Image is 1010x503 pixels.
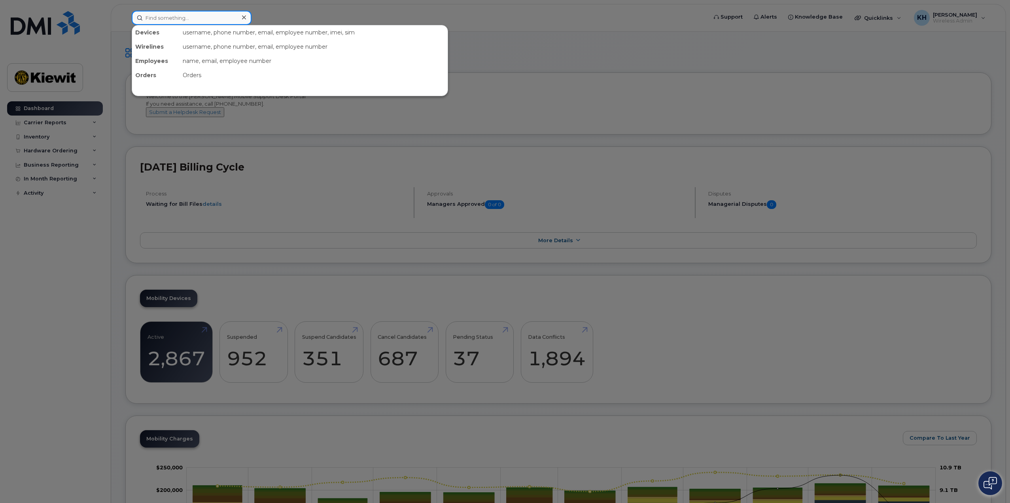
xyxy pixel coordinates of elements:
[132,54,180,68] div: Employees
[180,54,448,68] div: name, email, employee number
[180,68,448,82] div: Orders
[132,68,180,82] div: Orders
[132,25,180,40] div: Devices
[180,25,448,40] div: username, phone number, email, employee number, imei, sim
[132,40,180,54] div: Wirelines
[180,40,448,54] div: username, phone number, email, employee number
[984,477,997,490] img: Open chat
